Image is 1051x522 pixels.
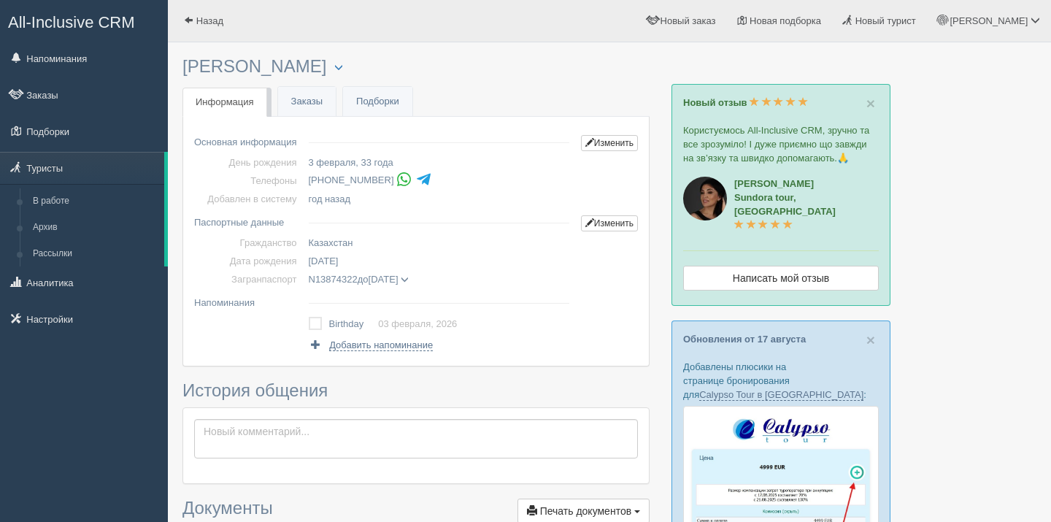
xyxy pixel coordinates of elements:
[309,193,351,204] span: год назад
[26,215,164,241] a: Архив
[396,172,412,187] img: whatsapp-colored.svg
[329,314,379,334] td: Birthday
[303,234,575,252] td: Казахстан
[196,15,223,26] span: Назад
[683,334,806,345] a: Обновления от 17 августа
[182,88,267,118] a: Информация
[194,153,303,172] td: День рождения
[194,172,303,190] td: Телефоны
[683,266,879,291] a: Написать мой отзыв
[196,96,254,107] span: Информация
[194,128,303,153] td: Основная информация
[683,360,879,402] p: Добавлены плюсики на странице бронирования для :
[26,188,164,215] a: В работе
[369,274,399,285] span: [DATE]
[540,505,631,517] span: Печать документов
[683,97,808,108] a: Новый отзыв
[182,57,650,77] h3: [PERSON_NAME]
[8,13,135,31] span: All-Inclusive CRM
[309,256,339,266] span: [DATE]
[683,123,879,165] p: Користуємось All-Inclusive CRM, зручно та все зрозуміло! І дуже приємно що завжди на зв’язку та ш...
[194,190,303,208] td: Добавлен в систему
[750,15,821,26] span: Новая подборка
[182,381,650,400] h3: История общения
[309,170,575,191] li: [PHONE_NUMBER]
[303,153,575,172] td: 3 февраля, 33 года
[950,15,1028,26] span: [PERSON_NAME]
[699,389,863,401] a: Calypso Tour в [GEOGRAPHIC_DATA]
[866,331,875,348] span: ×
[378,318,457,329] a: 03 февраля, 2026
[194,270,303,288] td: Загранпаспорт
[581,215,638,231] a: Изменить
[194,208,303,234] td: Паспортные данные
[309,274,409,285] span: до
[309,338,434,352] a: Добавить напоминание
[661,15,716,26] span: Новый заказ
[194,234,303,252] td: Гражданство
[278,87,336,117] a: Заказы
[309,274,358,285] span: N13874322
[194,288,303,312] td: Напоминания
[416,172,431,187] img: telegram-colored-4375108.svg
[866,95,875,112] span: ×
[343,87,412,117] a: Подборки
[26,241,164,267] a: Рассылки
[866,96,875,111] button: Close
[866,332,875,348] button: Close
[581,135,638,151] a: Изменить
[194,252,303,270] td: Дата рождения
[855,15,916,26] span: Новый турист
[1,1,167,41] a: All-Inclusive CRM
[734,178,836,231] a: [PERSON_NAME]Sundora tour, [GEOGRAPHIC_DATA]
[329,339,433,351] span: Добавить напоминание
